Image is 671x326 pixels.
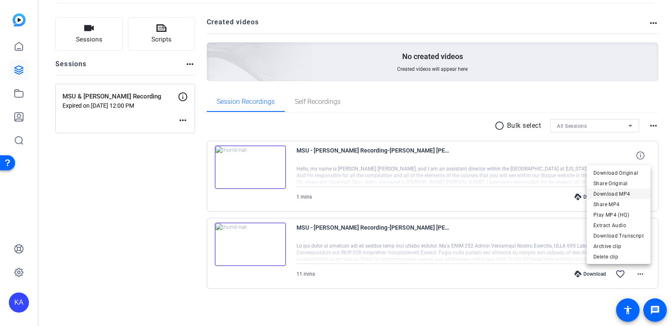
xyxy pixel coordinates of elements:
[593,231,644,241] span: Download Transcript
[593,210,644,220] span: Play MP4 (HQ)
[593,168,644,178] span: Download Original
[593,241,644,251] span: Archive clip
[593,220,644,230] span: Extract Audio
[593,189,644,199] span: Download MP4
[593,252,644,262] span: Delete clip
[593,179,644,189] span: Share Original
[593,199,644,210] span: Share MP4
